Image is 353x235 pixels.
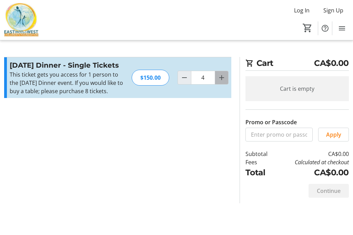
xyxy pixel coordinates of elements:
[294,6,310,14] span: Log In
[314,57,349,69] span: CA$0.00
[245,128,313,141] input: Enter promo or passcode
[178,71,191,84] button: Decrement by one
[245,158,275,166] td: Fees
[275,150,349,158] td: CA$0.00
[318,21,332,35] button: Help
[191,71,215,85] input: Diwali Dinner - Single Tickets Quantity
[245,57,349,71] h2: Cart
[318,128,349,141] button: Apply
[318,5,349,16] button: Sign Up
[301,22,314,34] button: Cart
[323,6,343,14] span: Sign Up
[245,150,275,158] td: Subtotal
[4,3,39,37] img: East Meets West Children's Foundation's Logo
[326,130,341,139] span: Apply
[10,70,123,95] div: This ticket gets you access for 1 person to the [DATE] Dinner event. If you would like to buy a t...
[245,118,297,126] label: Promo or Passcode
[275,158,349,166] td: Calculated at checkout
[245,166,275,178] td: Total
[289,5,315,16] button: Log In
[335,21,349,35] button: Menu
[215,71,228,84] button: Increment by one
[275,166,349,178] td: CA$0.00
[10,60,123,70] h3: [DATE] Dinner - Single Tickets
[132,70,169,86] div: $150.00
[245,76,349,101] div: Cart is empty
